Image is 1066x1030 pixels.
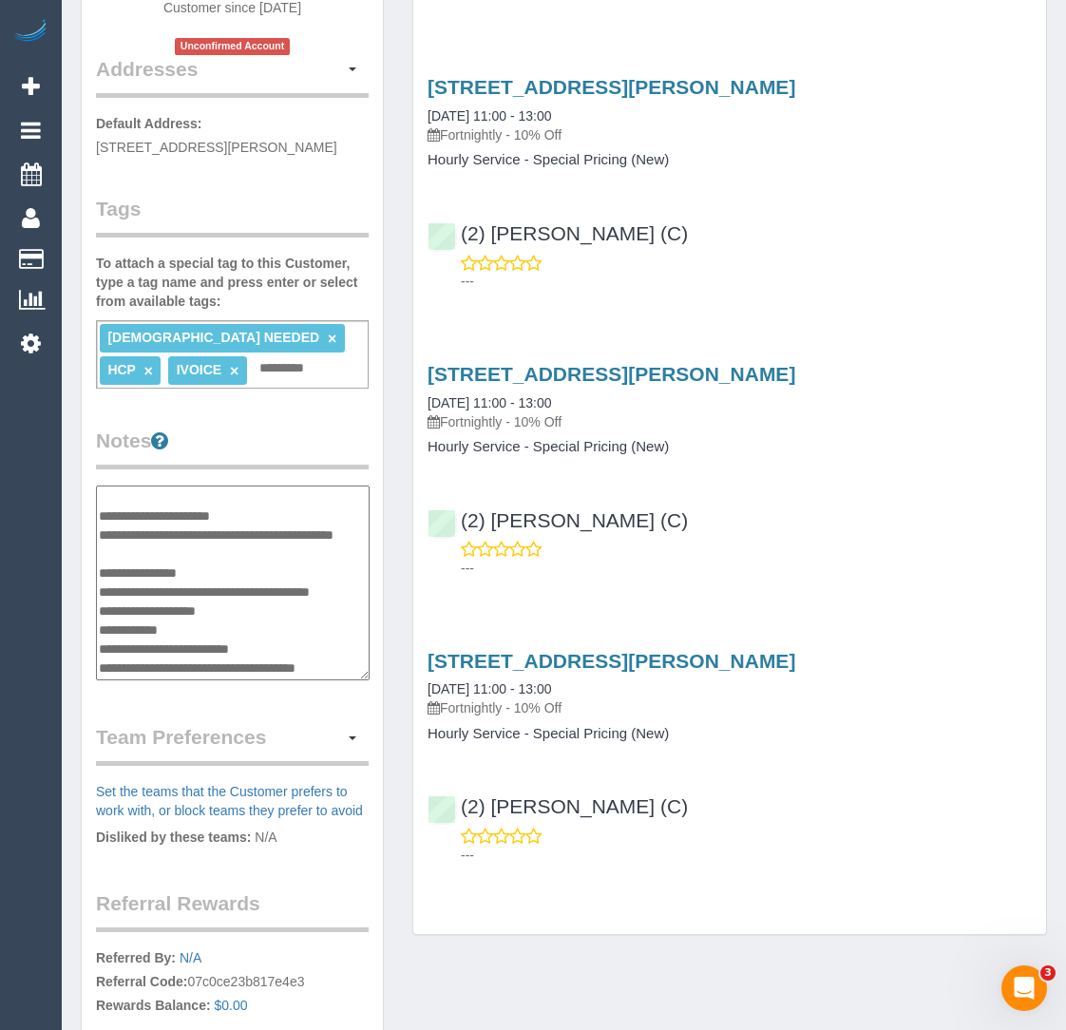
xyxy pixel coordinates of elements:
[230,363,238,379] a: ×
[428,76,795,98] a: [STREET_ADDRESS][PERSON_NAME]
[428,509,688,531] a: (2) [PERSON_NAME] (C)
[96,114,202,133] label: Default Address:
[96,948,369,1020] p: 07c0ce23b817e4e3
[215,998,248,1013] a: $0.00
[96,140,337,155] span: [STREET_ADDRESS][PERSON_NAME]
[96,828,251,847] label: Disliked by these teams:
[177,362,221,377] span: IVOICE
[461,559,1032,578] p: ---
[428,726,1032,742] h4: Hourly Service - Special Pricing (New)
[144,363,153,379] a: ×
[428,222,688,244] a: (2) [PERSON_NAME] (C)
[96,948,176,967] label: Referred By:
[428,395,551,410] a: [DATE] 11:00 - 13:00
[428,108,551,124] a: [DATE] 11:00 - 13:00
[428,681,551,696] a: [DATE] 11:00 - 13:00
[1040,965,1056,981] span: 3
[428,650,795,672] a: [STREET_ADDRESS][PERSON_NAME]
[1001,965,1047,1011] iframe: Intercom live chat
[428,363,795,385] a: [STREET_ADDRESS][PERSON_NAME]
[461,846,1032,865] p: ---
[11,19,49,46] img: Automaid Logo
[428,698,1032,717] p: Fortnightly - 10% Off
[428,412,1032,431] p: Fortnightly - 10% Off
[180,950,201,965] a: N/A
[175,38,291,54] span: Unconfirmed Account
[428,439,1032,455] h4: Hourly Service - Special Pricing (New)
[328,331,336,347] a: ×
[96,889,369,932] legend: Referral Rewards
[96,972,187,991] label: Referral Code:
[96,427,369,469] legend: Notes
[96,784,363,818] a: Set the teams that the Customer prefers to work with, or block teams they prefer to avoid
[96,254,369,311] label: To attach a special tag to this Customer, type a tag name and press enter or select from availabl...
[428,152,1032,168] h4: Hourly Service - Special Pricing (New)
[107,362,135,377] span: HCP
[107,330,319,345] span: [DEMOGRAPHIC_DATA] NEEDED
[96,723,369,766] legend: Team Preferences
[461,272,1032,291] p: ---
[255,830,276,845] span: N/A
[428,795,688,817] a: (2) [PERSON_NAME] (C)
[96,996,211,1015] label: Rewards Balance:
[428,125,1032,144] p: Fortnightly - 10% Off
[96,195,369,238] legend: Tags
